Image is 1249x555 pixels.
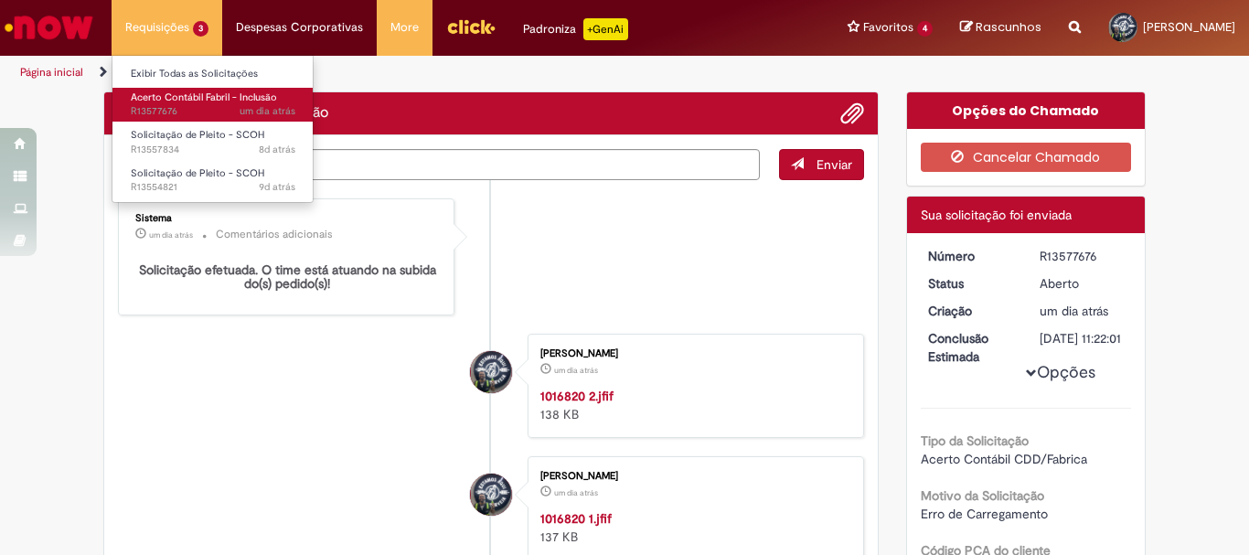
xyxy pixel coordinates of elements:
[917,21,933,37] span: 4
[863,18,913,37] span: Favoritos
[1040,329,1125,347] div: [DATE] 11:22:01
[523,18,628,40] div: Padroniza
[125,18,189,37] span: Requisições
[1143,19,1235,35] span: [PERSON_NAME]
[446,13,496,40] img: click_logo_yellow_360x200.png
[259,143,295,156] time: 23/09/2025 09:45:12
[112,55,314,203] ul: Requisições
[914,302,1027,320] dt: Criação
[149,229,193,240] span: um dia atrás
[554,487,598,498] time: 29/09/2025 15:21:19
[149,229,193,240] time: 29/09/2025 15:22:03
[540,510,612,527] a: 1016820 1.jfif
[131,166,264,180] span: Solicitação de Pleito - SCOH
[112,64,314,84] a: Exibir Todas as Solicitações
[817,156,852,173] span: Enviar
[914,329,1027,366] dt: Conclusão Estimada
[1040,247,1125,265] div: R13577676
[259,180,295,194] time: 22/09/2025 11:58:01
[540,387,845,423] div: 138 KB
[139,261,440,292] b: Solicitação efetuada. O time está atuando na subida do(s) pedido(s)!
[779,149,864,180] button: Enviar
[840,101,864,125] button: Adicionar anexos
[554,365,598,376] span: um dia atrás
[131,104,295,119] span: R13577676
[540,509,845,546] div: 137 KB
[193,21,208,37] span: 3
[1040,303,1108,319] time: 29/09/2025 15:21:54
[921,143,1132,172] button: Cancelar Chamado
[20,65,83,80] a: Página inicial
[2,9,96,46] img: ServiceNow
[583,18,628,40] p: +GenAi
[240,104,295,118] span: um dia atrás
[1040,302,1125,320] div: 29/09/2025 15:21:54
[976,18,1041,36] span: Rascunhos
[921,487,1044,504] b: Motivo da Solicitação
[540,348,845,359] div: [PERSON_NAME]
[921,451,1087,467] span: Acerto Contábil CDD/Fabrica
[259,143,295,156] span: 8d atrás
[131,91,277,104] span: Acerto Contábil Fabril - Inclusão
[240,104,295,118] time: 29/09/2025 15:21:57
[540,471,845,482] div: [PERSON_NAME]
[259,180,295,194] span: 9d atrás
[470,474,512,516] div: Matheus Gustavo Martins Silva
[1040,303,1108,319] span: um dia atrás
[135,213,440,224] div: Sistema
[1040,274,1125,293] div: Aberto
[914,274,1027,293] dt: Status
[112,88,314,122] a: Aberto R13577676 : Acerto Contábil Fabril - Inclusão
[14,56,819,90] ul: Trilhas de página
[131,180,295,195] span: R13554821
[914,247,1027,265] dt: Número
[960,19,1041,37] a: Rascunhos
[921,506,1048,522] span: Erro de Carregamento
[540,388,614,404] a: 1016820 2.jfif
[470,351,512,393] div: Matheus Gustavo Martins Silva
[921,432,1029,449] b: Tipo da Solicitação
[390,18,419,37] span: More
[921,207,1072,223] span: Sua solicitação foi enviada
[554,365,598,376] time: 29/09/2025 15:21:19
[112,164,314,197] a: Aberto R13554821 : Solicitação de Pleito - SCOH
[118,149,760,180] textarea: Digite sua mensagem aqui...
[216,227,333,242] small: Comentários adicionais
[131,143,295,157] span: R13557834
[112,125,314,159] a: Aberto R13557834 : Solicitação de Pleito - SCOH
[236,18,363,37] span: Despesas Corporativas
[131,128,264,142] span: Solicitação de Pleito - SCOH
[907,92,1146,129] div: Opções do Chamado
[554,487,598,498] span: um dia atrás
